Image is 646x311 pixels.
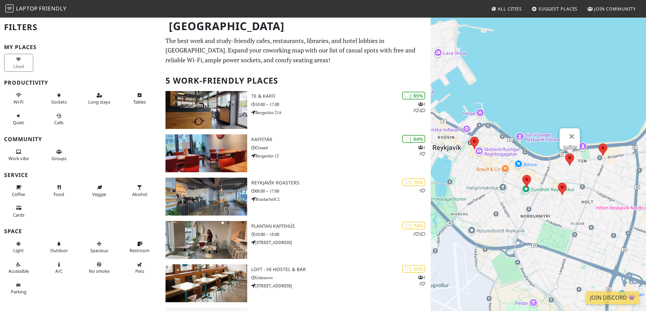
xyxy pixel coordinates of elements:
p: Borgartún 12 [251,153,431,159]
button: Veggie [85,182,114,200]
button: Work vibe [4,146,33,164]
a: Reykjavík Roasters | 79% 1 Reykjavík Roasters 08:00 – 17:00 Brautarholt 2 [161,178,431,216]
span: Natural light [13,247,24,253]
span: Veggie [92,191,106,197]
p: 1 1 [418,144,425,157]
button: A/C [44,259,74,277]
a: Join Community [585,3,639,15]
span: Friendly [39,5,66,12]
img: Kaffitár [165,134,247,172]
button: Accessible [4,259,33,277]
span: Coffee [12,191,25,197]
span: Quiet [13,119,24,126]
img: Reykjavík Roasters [165,178,247,216]
a: Te & Kaffi | 85% 111 Te & Kaffi 10:00 – 17:00 Borgartún 21A [161,91,431,129]
span: Spacious [90,247,108,253]
span: Air conditioned [55,268,62,274]
h3: Community [4,136,157,142]
p: The best work and study-friendly cafes, restaurants, libraries, and hotel lobbies in [GEOGRAPHIC_... [165,36,427,65]
button: Restroom [125,238,154,256]
img: Loft - HI Hostel & Bar [165,264,247,302]
button: No smoke [85,259,114,277]
span: Group tables [52,155,66,161]
a: Join Discord 👾 [586,291,639,304]
button: Calls [44,110,74,128]
a: Loft - HI Hostel & Bar | 55% 11 Loft - HI Hostel & Bar Unknown [STREET_ADDRESS] [161,264,431,302]
span: Video/audio calls [54,119,63,126]
span: Restroom [130,247,150,253]
img: Te & Kaffi [165,91,247,129]
p: [STREET_ADDRESS] [251,283,431,289]
button: Spacious [85,238,114,256]
h2: Filters [4,17,157,38]
span: Laptop [16,5,38,12]
button: Groups [44,146,74,164]
p: 1 1 [418,274,425,287]
h3: Service [4,172,157,178]
a: Kaffitár [564,145,578,150]
h1: [GEOGRAPHIC_DATA] [163,17,429,36]
span: Long stays [88,99,110,105]
img: LaptopFriendly [5,4,14,13]
span: Credit cards [13,212,24,218]
div: | 74% [402,222,425,229]
img: Plantan Kaffihús [165,221,247,259]
h3: My Places [4,44,157,50]
p: 10:00 – 17:00 [251,101,431,108]
a: LaptopFriendly LaptopFriendly [5,3,66,15]
span: Parking [11,289,26,295]
h3: Loft - HI Hostel & Bar [251,267,431,272]
span: Outdoor area [50,247,68,253]
button: Outdoor [44,238,74,256]
button: Alcohol [125,182,154,200]
p: 10:00 – 18:00 [251,231,431,238]
button: Wi-Fi [4,90,33,108]
p: Borgartún 21A [251,109,431,116]
div: | 85% [402,92,425,99]
a: All Cities [488,3,525,15]
h3: Te & Kaffi [251,93,431,99]
a: Suggest Places [529,3,581,15]
p: 1 1 1 [413,101,425,114]
button: Coffee [4,182,33,200]
div: | 79% [402,178,425,186]
span: Work-friendly tables [133,99,146,105]
p: [STREET_ADDRESS] [251,239,431,246]
span: All Cities [498,6,522,12]
a: Plantan Kaffihús | 74% 11 Plantan Kaffihús 10:00 – 18:00 [STREET_ADDRESS] [161,221,431,259]
h3: Reykjavík Roasters [251,180,431,186]
button: Parking [4,280,33,297]
a: Kaffitár | 84% 11 Kaffitár Closed Borgartún 12 [161,134,431,172]
span: Alcohol [132,191,147,197]
button: Sockets [44,90,74,108]
span: Smoke free [89,268,110,274]
p: Unknown [251,274,431,281]
p: 08:00 – 17:00 [251,188,431,194]
button: Long stays [85,90,114,108]
span: Suggest Places [539,6,578,12]
span: Pet friendly [135,268,144,274]
button: Tables [125,90,154,108]
span: Join Community [594,6,636,12]
span: People working [8,155,29,161]
h3: Productivity [4,80,157,86]
div: | 55% [402,265,425,273]
h2: 5 Work-Friendly Places [165,70,427,91]
p: Closed [251,145,431,151]
span: Food [54,191,64,197]
button: Quiet [4,110,33,128]
button: Light [4,238,33,256]
p: 1 [419,187,425,194]
h3: Space [4,228,157,235]
p: Brautarholt 2 [251,196,431,202]
button: Food [44,182,74,200]
h3: Plantan Kaffihús [251,223,431,229]
div: | 84% [402,135,425,143]
h3: Kaffitár [251,137,431,142]
span: Power sockets [51,99,67,105]
span: Stable Wi-Fi [14,99,23,105]
span: Accessible [8,268,29,274]
button: Cards [4,202,33,220]
p: 1 1 [413,231,425,237]
button: Pets [125,259,154,277]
